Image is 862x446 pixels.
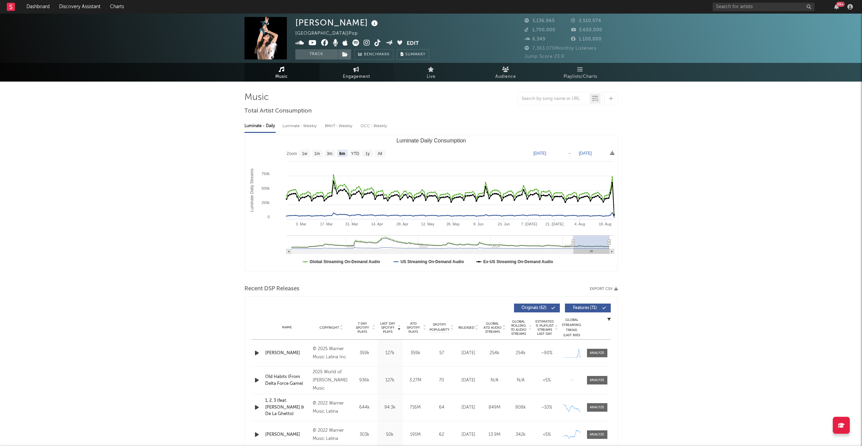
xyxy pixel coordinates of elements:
div: Name [265,325,310,330]
div: [PERSON_NAME] [295,17,380,28]
div: Luminate - Daily [244,120,276,132]
div: 127k [379,377,401,384]
div: BMAT - Weekly [325,120,354,132]
a: Live [394,63,469,82]
span: ATD Spotify Plays [404,322,422,334]
span: 7,363,070 Monthly Listeners [525,46,597,51]
text: 9. Jun [473,222,483,226]
button: Edit [407,39,419,48]
text: 3m [327,151,332,156]
div: Global Streaming Trend (Last 60D) [562,318,582,338]
span: Jump Score: 23.9 [525,54,564,59]
a: Playlists/Charts [543,63,618,82]
text: 750k [261,172,270,176]
div: © 2025 Warner Music Latina Inc. [313,345,350,361]
text: 17. Mar [320,222,333,226]
a: Music [244,63,319,82]
text: → [567,151,571,156]
div: [DATE] [457,404,480,411]
span: 1,700,000 [525,28,555,32]
div: 303k [353,431,375,438]
button: Summary [397,49,429,59]
div: 644k [353,404,375,411]
text: [DATE] [533,151,546,156]
text: YTD [351,151,359,156]
span: Audience [495,73,516,81]
text: Luminate Daily Streams [250,169,254,212]
div: 3.27M [404,377,426,384]
text: 14. Apr [371,222,383,226]
text: Global Streaming On-Demand Audio [310,259,380,264]
text: 12. May [421,222,435,226]
span: Originals ( 62 ) [518,306,550,310]
div: ~ 90 % [535,350,558,357]
span: Global ATD Audio Streams [483,322,502,334]
div: 2025 World of [PERSON_NAME] Music [313,368,350,393]
div: [GEOGRAPHIC_DATA] | Pop [295,30,366,38]
div: OCC - Weekly [361,120,388,132]
text: 23. Jun [497,222,510,226]
div: 849M [483,404,506,411]
text: 0 [267,215,269,219]
div: © 2022 Warner Music Latina [313,427,350,443]
text: 18. Aug [599,222,611,226]
div: 254k [483,350,506,357]
button: Features(71) [565,304,611,312]
a: [PERSON_NAME] [265,431,310,438]
text: Luminate Daily Consumption [396,138,466,143]
a: [PERSON_NAME] [265,350,310,357]
text: All [378,151,382,156]
a: Engagement [319,63,394,82]
div: ~ 10 % [535,404,558,411]
span: 6,349 [525,37,546,41]
div: <5% [535,431,558,438]
span: 2,510,074 [571,19,601,23]
div: 50k [379,431,401,438]
span: Playlists/Charts [564,73,597,81]
span: 7 Day Spotify Plays [353,322,371,334]
a: Audience [469,63,543,82]
a: 1, 2, 3 (feat. [PERSON_NAME] & De La Ghetto) [265,397,310,417]
div: 359k [404,350,426,357]
span: Recent DSP Releases [244,285,299,293]
span: Engagement [343,73,370,81]
div: [DATE] [457,350,480,357]
text: Zoom [287,151,297,156]
text: 21. [DATE] [545,222,563,226]
div: [DATE] [457,377,480,384]
text: 28. Apr [396,222,408,226]
div: [DATE] [457,431,480,438]
button: Originals(62) [514,304,560,312]
div: 94.3k [379,404,401,411]
text: 4. Aug [574,222,585,226]
text: 1m [314,151,320,156]
span: Global Rolling 7D Audio Streams [509,320,528,336]
text: [DATE] [579,151,592,156]
div: 716M [404,404,426,411]
text: 1w [302,151,307,156]
div: 936k [353,377,375,384]
a: Old Habits (From Delta Force Game) [265,374,310,387]
text: 6m [339,151,345,156]
span: Music [275,73,288,81]
div: Luminate - Weekly [282,120,318,132]
div: 342k [509,431,532,438]
button: Track [295,49,338,59]
span: 1,100,000 [571,37,602,41]
span: 3,650,000 [571,28,602,32]
div: 62 [430,431,454,438]
span: Spotify Popularity [429,322,450,332]
span: Copyright [319,326,339,330]
div: 99 + [836,2,845,7]
div: <5% [535,377,558,384]
div: 64 [430,404,454,411]
text: Ex-US Streaming On-Demand Audio [483,259,553,264]
div: 359k [353,350,375,357]
span: Features ( 71 ) [569,306,601,310]
div: N/A [509,377,532,384]
text: US Streaming On-Demand Audio [400,259,464,264]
